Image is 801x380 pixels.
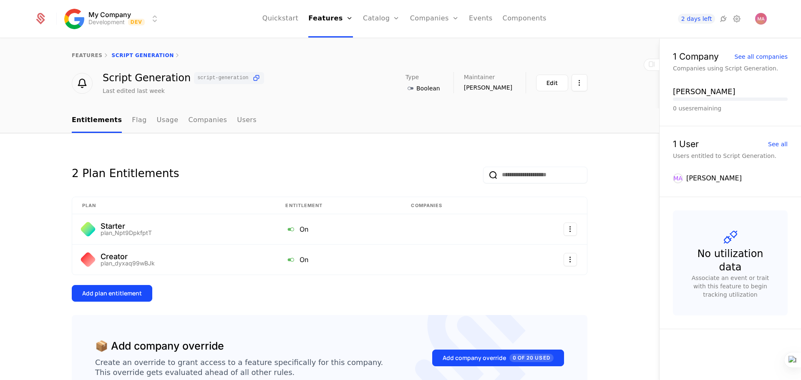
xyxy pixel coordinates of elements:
button: Select action [564,222,577,236]
div: Starter [101,222,152,230]
div: Edit [547,79,558,87]
a: features [72,52,103,58]
a: Entitlements [72,108,122,133]
div: 📦 Add company override [95,338,224,354]
div: 2 Plan Entitlements [72,167,179,183]
div: plan_dyxaq99wBJk [101,260,155,266]
div: [PERSON_NAME] [686,173,742,183]
div: Associate an event or trait with this feature to begin tracking utilization [686,274,774,299]
button: Select environment [67,10,160,28]
button: [PERSON_NAME] [673,86,736,97]
span: script-generation [197,75,248,80]
div: No utilization data [690,247,771,274]
span: Maintainer [464,74,495,80]
button: Select action [572,74,587,91]
div: See all companies [735,54,788,60]
div: Companies using Script Generation. [673,64,788,72]
div: 1 Company [673,52,719,61]
div: On [285,254,391,265]
div: 1 User [673,140,699,148]
span: Type [406,74,419,80]
th: Companies [401,197,514,215]
div: Add company override [443,354,554,362]
button: Add plan entitlement [72,285,152,302]
span: My Company [88,11,131,18]
span: Dev [128,19,145,25]
div: Script Generation [103,72,264,84]
button: Select action [564,253,577,266]
a: Usage [157,108,179,133]
div: MA [673,173,683,183]
img: My Company [64,9,84,29]
div: 0 uses remaining [673,104,788,112]
div: On [285,224,391,235]
div: Users entitled to Script Generation. [673,152,788,160]
a: Integrations [718,14,728,24]
button: Add company override0 of 20 Used [432,350,564,366]
span: [PERSON_NAME] [464,83,512,92]
div: Last edited last week [103,87,165,95]
nav: Main [72,108,587,133]
a: Users [237,108,257,133]
th: Plan [72,197,275,215]
div: Create an override to grant access to a feature specifically for this company. This override gets... [95,357,383,377]
span: Boolean [416,84,440,92]
button: Open user button [755,13,767,25]
div: plan_Npt9DpkfptT [101,230,152,236]
a: Companies [188,108,227,133]
div: See all [768,141,788,147]
button: Edit [536,75,568,91]
img: Mudar Alkasem [755,13,767,25]
span: 0 of 20 Used [509,354,554,362]
a: 2 days left [678,14,715,24]
th: Entitlement [275,197,401,215]
div: Development [88,18,125,26]
div: Creator [101,253,155,260]
a: Settings [732,14,742,24]
div: Add plan entitlement [82,289,142,297]
ul: Choose Sub Page [72,108,257,133]
a: Flag [132,108,146,133]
